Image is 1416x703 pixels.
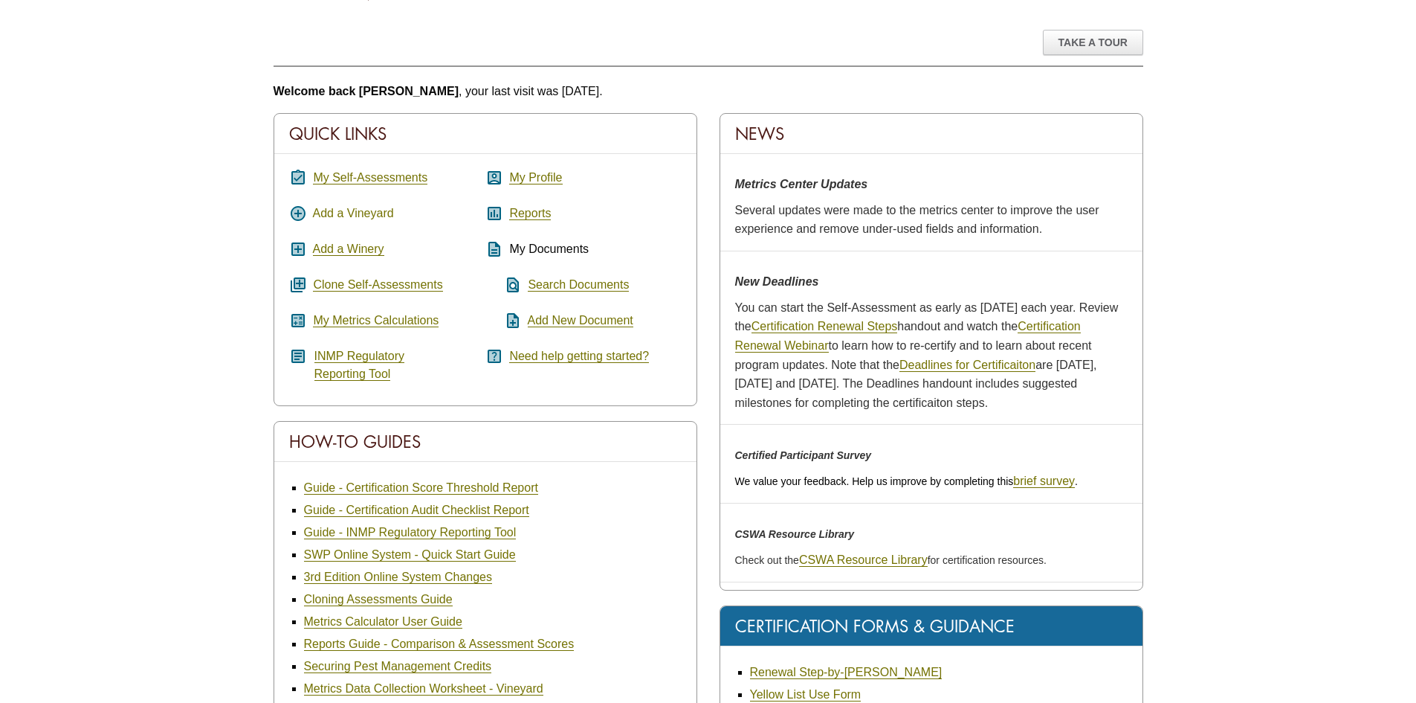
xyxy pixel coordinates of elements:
[485,169,503,187] i: account_box
[899,359,1035,372] a: Deadlines for Certificaiton
[735,204,1099,236] span: Several updates were made to the metrics center to improve the user experience and remove under-u...
[799,553,928,567] a: CSWA Resource Library
[289,347,307,365] i: article
[289,276,307,294] i: queue
[1043,30,1143,55] div: Take A Tour
[485,240,503,258] i: description
[485,312,522,330] i: note_add
[720,606,1142,646] div: Certification Forms & Guidance
[528,314,633,327] a: Add New Document
[304,571,492,584] a: 3rd Edition Online System Changes
[509,207,551,220] a: Reports
[720,114,1142,154] div: News
[485,276,522,294] i: find_in_page
[304,660,492,673] a: Securing Pest Management Credits
[304,638,575,651] a: Reports Guide - Comparison & Assessment Scores
[509,350,649,363] a: Need help getting started?
[313,243,384,256] a: Add a Winery
[735,475,1078,487] span: We value your feedback. Help us improve by completing this .
[289,312,307,330] i: calculate
[274,114,696,154] div: Quick Links
[735,275,819,288] strong: New Deadlines
[313,314,439,327] a: My Metrics Calculations
[1013,475,1075,488] a: brief survey
[528,278,629,292] a: Search Documents
[274,82,1143,101] p: , your last visit was [DATE].
[304,615,462,629] a: Metrics Calculator User Guide
[735,178,868,190] strong: Metrics Center Updates
[289,205,307,222] i: add_circle
[274,85,459,97] b: Welcome back [PERSON_NAME]
[735,554,1047,566] span: Check out the for certification resources.
[304,526,517,539] a: Guide - INMP Regulatory Reporting Tool
[304,481,538,495] a: Guide - Certification Score Threshold Report
[304,593,453,606] a: Cloning Assessments Guide
[304,504,529,517] a: Guide - Certification Audit Checklist Report
[750,666,943,679] a: Renewal Step-by-[PERSON_NAME]
[735,449,872,461] em: Certified Participant Survey
[304,682,543,696] a: Metrics Data Collection Worksheet - Vineyard
[274,422,696,462] div: How-To Guides
[313,171,427,184] a: My Self-Assessments
[735,320,1081,353] a: Certification Renewal Webinar
[509,243,589,255] span: My Documents
[735,528,855,540] em: CSWA Resource Library
[304,548,516,562] a: SWP Online System - Quick Start Guide
[485,347,503,365] i: help_center
[289,169,307,187] i: assignment_turned_in
[314,350,405,381] a: INMP RegulatoryReporting Tool
[750,688,861,702] a: Yellow List Use Form
[751,320,898,333] a: Certification Renewal Steps
[289,240,307,258] i: add_box
[485,205,503,222] i: assessment
[313,207,394,220] a: Add a Vineyard
[509,171,562,184] a: My Profile
[735,298,1128,413] p: You can start the Self-Assessment as early as [DATE] each year. Review the handout and watch the ...
[313,278,442,292] a: Clone Self-Assessments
